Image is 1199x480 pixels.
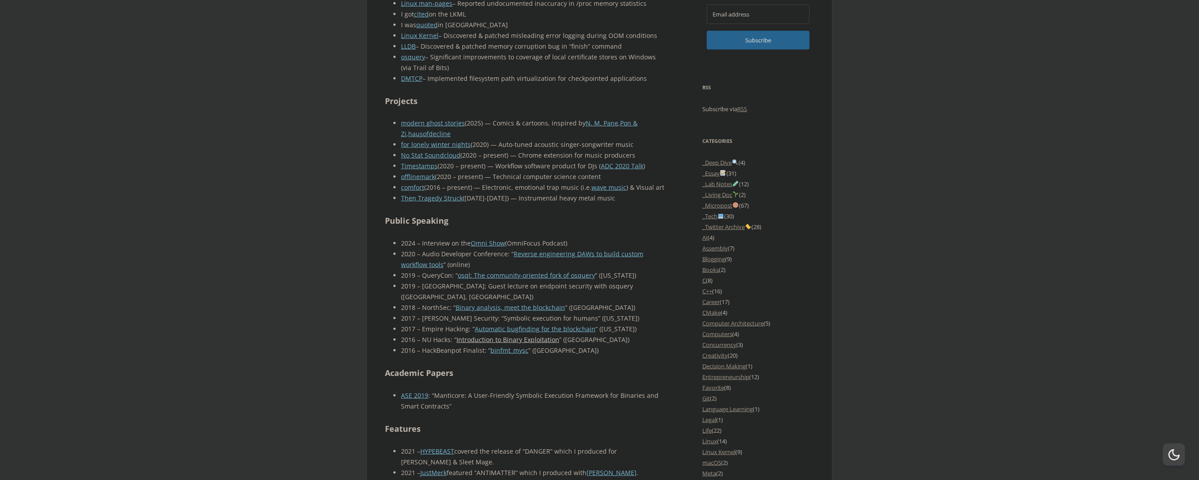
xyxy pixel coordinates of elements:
a: macOS [702,459,721,467]
li: (4) [702,157,814,168]
a: _Lab Notes [702,180,739,188]
a: comfort [401,183,424,192]
li: (2) [702,189,814,200]
a: C [702,276,706,284]
a: No Stat Soundcloud [401,151,460,159]
a: Binary analysis, meet the blockchain [456,303,565,312]
a: Automatic bugfinding for the blockchain [475,325,595,333]
a: Introduction to Binary Exploitation [456,335,559,344]
input: Email address [707,4,810,24]
h3: Categories [702,136,814,146]
li: (1) [702,361,814,371]
li: (5) [702,318,814,329]
li: (9) [702,254,814,264]
a: Legal [702,416,716,424]
a: Blogging [702,255,725,263]
li: 2019 – QueryCon: “ ” ([US_STATE]) [401,270,664,281]
a: _Micropost [702,201,739,209]
li: : “Manticore: A User-Friendly Symbolic Execution Framework for Binaries and Smart Contracts” [401,390,664,412]
a: osql: The community-oriented fork of osquery [458,271,595,280]
img: 🧪 [733,181,739,187]
a: _Living Doc [702,191,739,199]
a: Computers [702,330,732,338]
li: (2020) — Auto-tuned acoustic singer-songwriter music [401,139,664,150]
li: (2016 – present) — Electronic, emotional trap music (i.e. ) & Visual art [401,182,664,193]
li: (14) [702,436,814,447]
li: (12) [702,179,814,189]
li: (2020 – present) — Workflow software product for DJs ( ) [401,161,664,171]
li: 2021 – featured “ANTIMATTER” which I produced with . [401,467,664,478]
a: N. M. Pane [586,119,618,127]
a: Meta [702,469,716,477]
img: 🌱 [733,192,739,197]
li: (4) [702,307,814,318]
li: (9) [702,447,814,457]
p: Subscribe via [702,104,814,114]
a: Favorite [702,384,724,392]
a: quoted [416,21,438,29]
li: (67) [702,200,814,211]
li: 2020 – Audio Developer Conference: “ ” (online) [401,249,664,270]
h3: RSS [702,82,814,93]
li: I was in [GEOGRAPHIC_DATA] [401,20,664,30]
a: CMake [702,309,721,317]
li: I got on the LKML [401,9,664,20]
a: Linux Kernel [702,448,735,456]
a: Creativity [702,351,728,359]
a: _Twitter Archive [702,223,751,231]
li: 2017 – Empire Hacking: “ ” ([US_STATE]) [401,324,664,334]
li: (12) [702,371,814,382]
a: Language Learning [702,405,753,413]
a: Git [702,394,710,402]
li: (2020 – present) — Technical computer science content [401,171,664,182]
img: 📝 [720,170,726,176]
a: _Essay [702,169,726,177]
a: ASE 2019 [401,391,428,400]
a: RSS [737,105,747,113]
a: Entrepreneurship [702,373,749,381]
a: _Deep Dive [702,159,739,167]
li: 2018 – NorthSec; “ ” ([GEOGRAPHIC_DATA]) [401,302,664,313]
a: Timestamps [401,162,438,170]
a: Omni Show [471,239,505,247]
img: 🐤 [745,224,751,230]
li: (22) [702,425,814,436]
a: Career [702,298,720,306]
li: (17) [702,296,814,307]
a: [PERSON_NAME] [587,468,637,477]
a: ADC 2020 Talk [601,162,643,170]
li: (2) [702,264,814,275]
li: – Significant improvements to coverage of local certificate stores on Windows (via Trail of Bits) [401,52,664,73]
a: JustMerk [420,468,447,477]
img: 💻 [718,213,724,219]
a: offlinemark [401,172,435,181]
a: for lonely winter nights [401,140,471,149]
img: 🔍 [732,159,738,165]
a: C++ [702,287,712,295]
a: AI [702,234,708,242]
li: ([DATE]-[DATE]) — Instrumental heavy metal music [401,193,664,204]
li: (1) [702,414,814,425]
h2: Public Speaking [385,214,664,227]
a: Life [702,426,712,434]
li: (2) [702,468,814,479]
li: (4) [702,329,814,339]
a: Then Tragedy Struck [401,194,463,202]
li: 2016 – NU Hacks: “ ” ([GEOGRAPHIC_DATA]) [401,334,664,345]
a: Computer Architecture [702,319,764,327]
li: (16) [702,286,814,296]
h2: Features [385,422,664,435]
li: (2) [702,457,814,468]
li: 2016 – HackBeanpot Finalist: “ ” ([GEOGRAPHIC_DATA]) [401,345,664,356]
li: (2020 – present) — Chrome extension for music producers [401,150,664,161]
a: Linux Kernel [401,31,439,40]
li: 2024 – Interview on the (OmniFocus Podcast) [401,238,664,249]
li: (31) [702,168,814,179]
li: (8) [702,382,814,393]
li: (1) [702,404,814,414]
a: HYPEBEAST [420,447,454,455]
a: Reverse engineering DAWs to build custom workflow tools [401,250,643,269]
a: osquery [401,53,425,61]
li: 2017 – [PERSON_NAME] Security: “Symbolic execution for humans” ([US_STATE]) [401,313,664,324]
li: – Implemented filesystem path virtualization for checkpointed applications [401,73,664,84]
